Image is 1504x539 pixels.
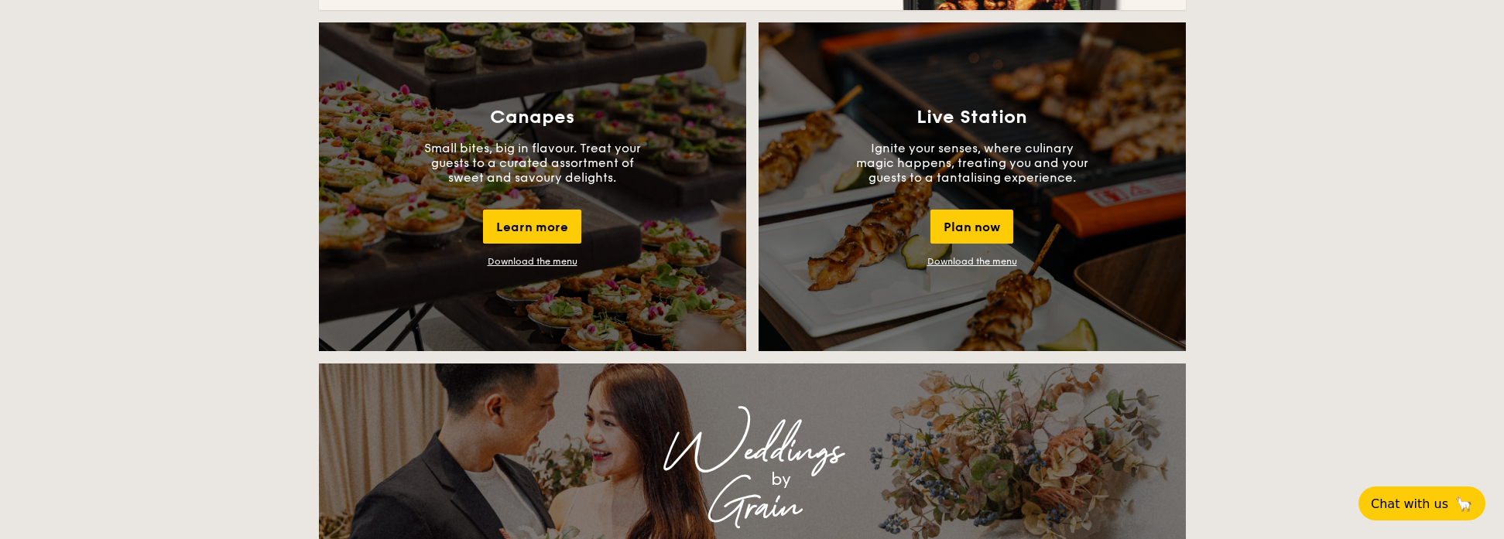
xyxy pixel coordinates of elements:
[488,256,577,267] a: Download the menu
[930,210,1013,244] div: Plan now
[916,107,1027,128] h3: Live Station
[483,210,581,244] div: Learn more
[490,107,574,128] h3: Canapes
[856,141,1088,185] p: Ignite your senses, where culinary magic happens, treating you and your guests to a tantalising e...
[455,438,1050,466] div: Weddings
[455,493,1050,521] div: Grain
[416,141,649,185] p: Small bites, big in flavour. Treat your guests to a curated assortment of sweet and savoury delig...
[1371,496,1448,511] span: Chat with us
[1358,486,1485,520] button: Chat with us🦙
[1454,495,1473,513] span: 🦙
[927,256,1017,267] a: Download the menu
[512,466,1050,493] div: by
